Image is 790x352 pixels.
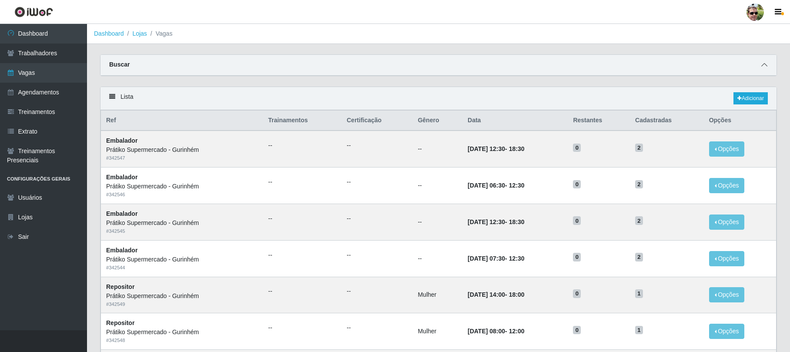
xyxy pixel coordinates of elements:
ul: -- [347,178,407,187]
div: Lista [100,87,777,110]
span: 0 [573,253,581,261]
ul: -- [347,287,407,296]
strong: - [468,182,524,189]
div: Prátiko Supermercado - Gurinhém [106,255,258,264]
time: 18:30 [509,218,525,225]
span: 0 [573,216,581,225]
ul: -- [268,323,337,332]
span: 1 [635,326,643,335]
time: 12:30 [509,182,525,189]
th: Ref [101,111,263,131]
ul: -- [268,251,337,260]
th: Opções [704,111,777,131]
ul: -- [347,323,407,332]
time: 12:30 [509,255,525,262]
time: [DATE] 12:30 [468,145,505,152]
time: 12:00 [509,328,525,335]
button: Opções [709,141,745,157]
td: Mulher [412,313,462,350]
strong: Embalador [106,174,137,181]
span: 2 [635,180,643,189]
span: 0 [573,144,581,152]
div: # 342545 [106,228,258,235]
div: # 342549 [106,301,258,308]
a: Lojas [132,30,147,37]
strong: Repositor [106,283,134,290]
ul: -- [268,287,337,296]
div: # 342544 [106,264,258,272]
div: Prátiko Supermercado - Gurinhém [106,328,258,337]
strong: Embalador [106,247,137,254]
a: Dashboard [94,30,124,37]
th: Certificação [341,111,412,131]
time: [DATE] 08:00 [468,328,505,335]
td: -- [412,204,462,240]
time: [DATE] 12:30 [468,218,505,225]
td: -- [412,131,462,167]
ul: -- [268,141,337,150]
span: 1 [635,289,643,298]
strong: Embalador [106,137,137,144]
ul: -- [347,214,407,223]
strong: Embalador [106,210,137,217]
ul: -- [347,141,407,150]
button: Opções [709,324,745,339]
th: Cadastradas [630,111,704,131]
div: Prátiko Supermercado - Gurinhém [106,218,258,228]
th: Restantes [568,111,630,131]
strong: - [468,291,524,298]
strong: - [468,328,524,335]
div: # 342547 [106,154,258,162]
div: Prátiko Supermercado - Gurinhém [106,145,258,154]
button: Opções [709,287,745,302]
ul: -- [268,214,337,223]
strong: - [468,145,524,152]
div: Prátiko Supermercado - Gurinhém [106,182,258,191]
span: 0 [573,289,581,298]
strong: Repositor [106,319,134,326]
time: 18:30 [509,145,525,152]
time: [DATE] 07:30 [468,255,505,262]
ul: -- [347,251,407,260]
span: 2 [635,253,643,261]
nav: breadcrumb [87,24,790,44]
span: 2 [635,216,643,225]
th: Trainamentos [263,111,342,131]
div: Prátiko Supermercado - Gurinhém [106,292,258,301]
div: # 342546 [106,191,258,198]
div: # 342548 [106,337,258,344]
th: Data [462,111,568,131]
span: 0 [573,326,581,335]
a: Adicionar [733,92,768,104]
td: -- [412,168,462,204]
img: CoreUI Logo [14,7,53,17]
span: 2 [635,144,643,152]
time: [DATE] 06:30 [468,182,505,189]
button: Opções [709,178,745,193]
button: Opções [709,251,745,266]
strong: - [468,255,524,262]
th: Gênero [412,111,462,131]
strong: Buscar [109,61,130,68]
time: 18:00 [509,291,525,298]
time: [DATE] 14:00 [468,291,505,298]
ul: -- [268,178,337,187]
li: Vagas [147,29,173,38]
button: Opções [709,215,745,230]
span: 0 [573,180,581,189]
strong: - [468,218,524,225]
td: Mulher [412,277,462,313]
td: -- [412,240,462,277]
